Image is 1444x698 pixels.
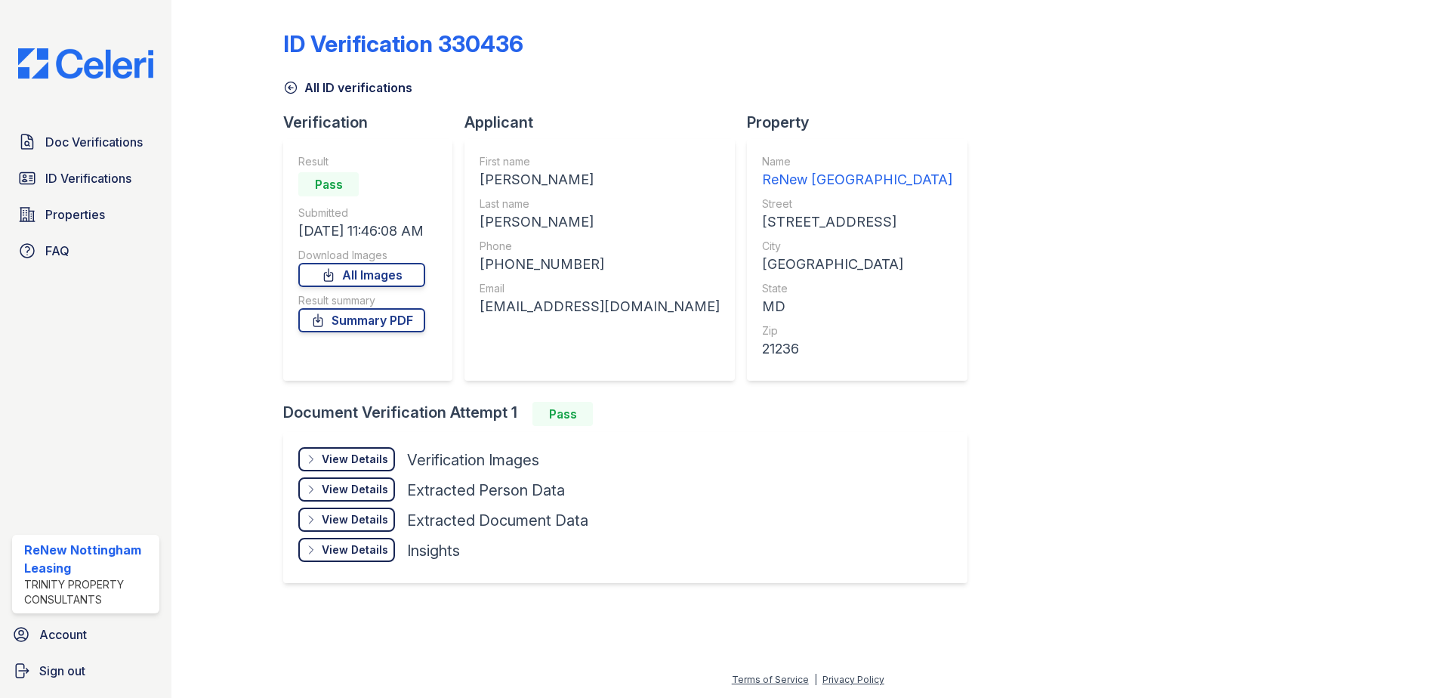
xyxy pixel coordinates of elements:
[762,196,952,212] div: Street
[480,281,720,296] div: Email
[480,154,720,169] div: First name
[45,242,69,260] span: FAQ
[762,169,952,190] div: ReNew [GEOGRAPHIC_DATA]
[814,674,817,685] div: |
[298,221,425,242] div: [DATE] 11:46:08 AM
[532,402,593,426] div: Pass
[822,674,884,685] a: Privacy Policy
[762,154,952,190] a: Name ReNew [GEOGRAPHIC_DATA]
[480,239,720,254] div: Phone
[283,79,412,97] a: All ID verifications
[480,196,720,212] div: Last name
[407,449,539,471] div: Verification Images
[12,163,159,193] a: ID Verifications
[762,239,952,254] div: City
[298,293,425,308] div: Result summary
[464,112,747,133] div: Applicant
[12,127,159,157] a: Doc Verifications
[762,338,952,360] div: 21236
[298,248,425,263] div: Download Images
[298,205,425,221] div: Submitted
[762,154,952,169] div: Name
[762,281,952,296] div: State
[762,212,952,233] div: [STREET_ADDRESS]
[480,169,720,190] div: [PERSON_NAME]
[322,482,388,497] div: View Details
[283,112,464,133] div: Verification
[12,199,159,230] a: Properties
[480,296,720,317] div: [EMAIL_ADDRESS][DOMAIN_NAME]
[283,30,523,57] div: ID Verification 330436
[322,452,388,467] div: View Details
[762,254,952,275] div: [GEOGRAPHIC_DATA]
[39,625,87,644] span: Account
[732,674,809,685] a: Terms of Service
[407,510,588,531] div: Extracted Document Data
[480,212,720,233] div: [PERSON_NAME]
[6,619,165,650] a: Account
[322,542,388,557] div: View Details
[762,323,952,338] div: Zip
[45,133,143,151] span: Doc Verifications
[322,512,388,527] div: View Details
[480,254,720,275] div: [PHONE_NUMBER]
[747,112,980,133] div: Property
[39,662,85,680] span: Sign out
[283,402,980,426] div: Document Verification Attempt 1
[1381,638,1429,683] iframe: chat widget
[298,172,359,196] div: Pass
[45,205,105,224] span: Properties
[12,236,159,266] a: FAQ
[407,480,565,501] div: Extracted Person Data
[298,308,425,332] a: Summary PDF
[24,541,153,577] div: ReNew Nottingham Leasing
[6,656,165,686] a: Sign out
[762,296,952,317] div: MD
[24,577,153,607] div: Trinity Property Consultants
[45,169,131,187] span: ID Verifications
[298,154,425,169] div: Result
[6,48,165,79] img: CE_Logo_Blue-a8612792a0a2168367f1c8372b55b34899dd931a85d93a1a3d3e32e68fde9ad4.png
[407,540,460,561] div: Insights
[298,263,425,287] a: All Images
